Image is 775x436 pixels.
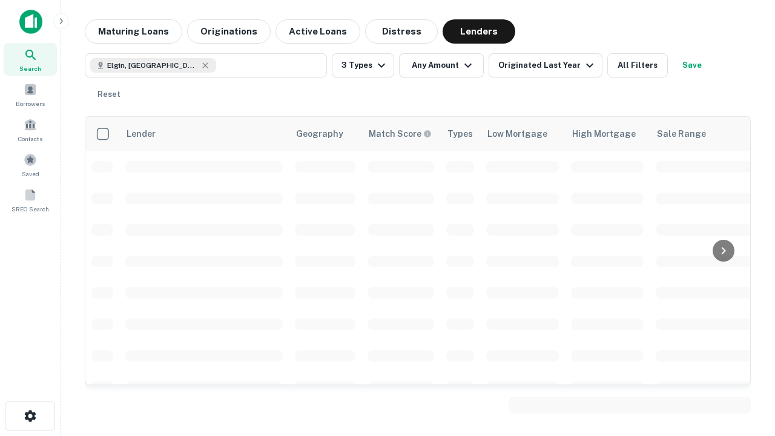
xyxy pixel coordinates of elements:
[369,127,429,140] h6: Match Score
[4,148,57,181] a: Saved
[119,117,289,151] th: Lender
[22,169,39,179] span: Saved
[440,117,480,151] th: Types
[18,134,42,144] span: Contacts
[498,58,597,73] div: Originated Last Year
[85,19,182,44] button: Maturing Loans
[12,204,49,214] span: SREO Search
[480,117,565,151] th: Low Mortgage
[443,19,515,44] button: Lenders
[107,60,198,71] span: Elgin, [GEOGRAPHIC_DATA], [GEOGRAPHIC_DATA]
[275,19,360,44] button: Active Loans
[90,82,128,107] button: Reset
[127,127,156,141] div: Lender
[572,127,636,141] div: High Mortgage
[16,99,45,108] span: Borrowers
[369,127,432,140] div: Capitalize uses an advanced AI algorithm to match your search with the best lender. The match sco...
[187,19,271,44] button: Originations
[399,53,484,78] button: Any Amount
[365,19,438,44] button: Distress
[650,117,759,151] th: Sale Range
[4,43,57,76] a: Search
[607,53,668,78] button: All Filters
[332,53,394,78] button: 3 Types
[85,53,327,78] button: Elgin, [GEOGRAPHIC_DATA], [GEOGRAPHIC_DATA]
[673,53,711,78] button: Save your search to get updates of matches that match your search criteria.
[489,53,602,78] button: Originated Last Year
[565,117,650,151] th: High Mortgage
[487,127,547,141] div: Low Mortgage
[289,117,361,151] th: Geography
[714,339,775,397] iframe: Chat Widget
[19,10,42,34] img: capitalize-icon.png
[19,64,41,73] span: Search
[657,127,706,141] div: Sale Range
[361,117,440,151] th: Capitalize uses an advanced AI algorithm to match your search with the best lender. The match sco...
[447,127,473,141] div: Types
[4,78,57,111] a: Borrowers
[4,113,57,146] a: Contacts
[4,183,57,216] a: SREO Search
[296,127,343,141] div: Geography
